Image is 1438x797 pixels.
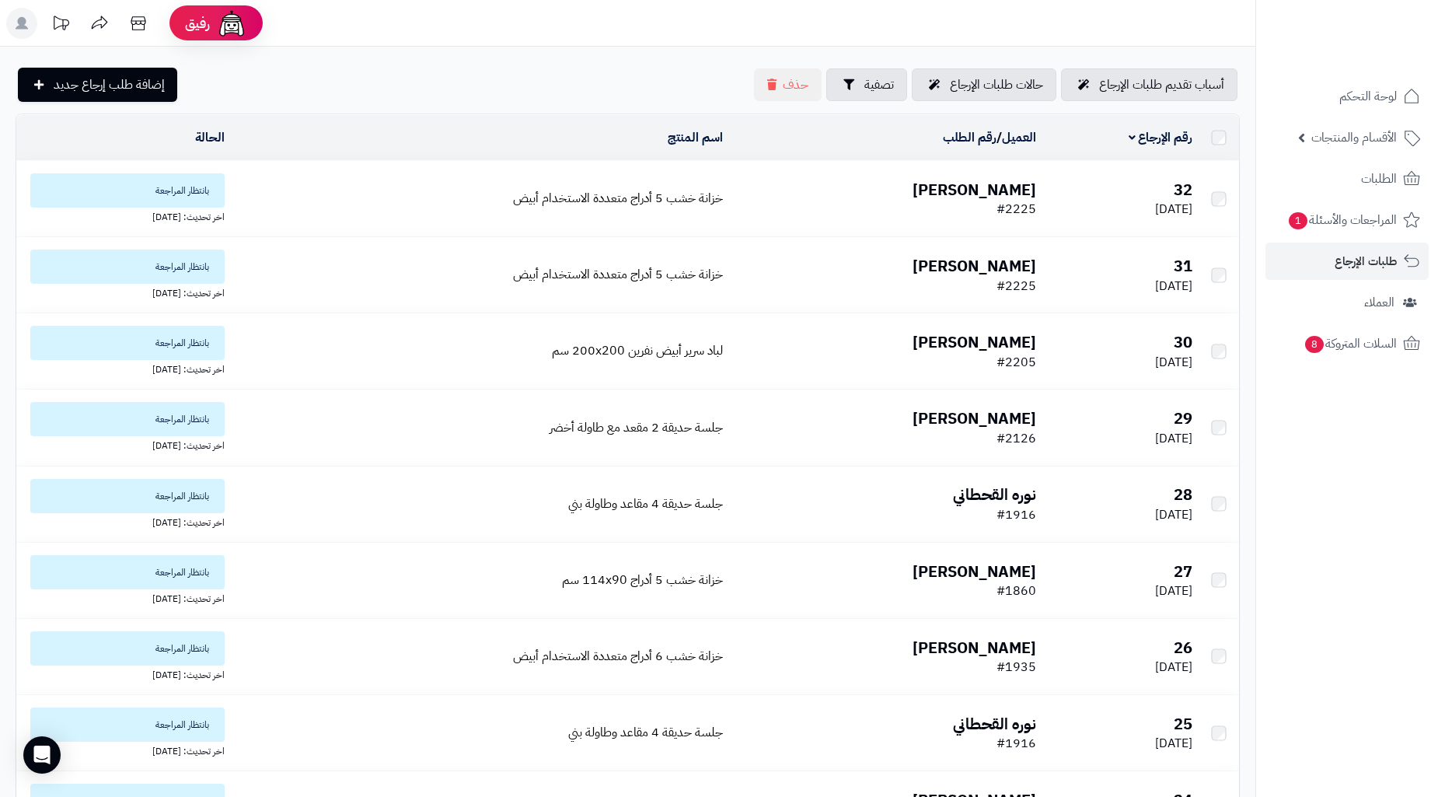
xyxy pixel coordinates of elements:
[54,75,165,94] span: إضافة طلب إرجاع جديد
[783,75,808,94] span: حذف
[943,128,996,147] a: رقم الطلب
[953,712,1036,736] b: نوره القحطاني
[562,571,723,589] a: خزانة خشب 5 أدراج 114x90 سم‏
[23,284,225,300] div: اخر تحديث: [DATE]
[513,265,723,284] a: خزانة خشب 5 أدراج متعددة الاستخدام أبيض
[1061,68,1237,101] a: أسباب تقديم طلبات الإرجاع
[1339,86,1397,107] span: لوحة التحكم
[23,666,225,682] div: اخر تحديث: [DATE]
[1174,254,1192,278] b: 31
[1304,333,1397,355] span: السلات المتروكة
[996,277,1036,295] span: #2225
[23,589,225,606] div: اخر تحديث: [DATE]
[30,479,225,513] span: بانتظار المراجعة
[1287,209,1397,231] span: المراجعات والأسئلة
[195,128,225,147] a: الحالة
[1265,78,1429,115] a: لوحة التحكم
[216,8,247,39] img: ai-face.png
[912,68,1056,101] a: حالات طلبات الإرجاع
[1304,335,1325,354] span: 8
[668,128,723,147] a: اسم المنتج
[30,173,225,208] span: بانتظار المراجعة
[913,560,1036,583] b: [PERSON_NAME]
[996,734,1036,753] span: #1916
[864,75,894,94] span: تصفية
[996,658,1036,676] span: #1935
[1364,292,1394,313] span: العملاء
[30,631,225,666] span: بانتظار المراجعة
[1174,712,1192,736] b: 25
[913,636,1036,659] b: [PERSON_NAME]
[913,254,1036,278] b: [PERSON_NAME]
[1155,200,1192,218] span: [DATE]
[23,360,225,376] div: اخر تحديث: [DATE]
[23,208,225,224] div: اخر تحديث: [DATE]
[41,8,80,43] a: تحديثات المنصة
[23,736,61,774] div: Open Intercom Messenger
[996,582,1036,600] span: #1860
[1099,75,1224,94] span: أسباب تقديم طلبات الإرجاع
[754,68,822,101] button: حذف
[30,402,225,436] span: بانتظار المراجعة
[1174,483,1192,506] b: 28
[1155,582,1192,600] span: [DATE]
[23,742,225,758] div: اخر تحديث: [DATE]
[185,14,210,33] span: رفيق
[1002,128,1036,147] a: العميل
[30,250,225,284] span: بانتظار المراجعة
[1174,407,1192,430] b: 29
[996,200,1036,218] span: #2225
[23,436,225,453] div: اخر تحديث: [DATE]
[1155,429,1192,448] span: [DATE]
[568,723,723,742] a: جلسة حديقة 4 مقاعد وطاولة بني
[1361,168,1397,190] span: الطلبات
[1265,284,1429,321] a: العملاء
[1174,178,1192,201] b: 32
[913,407,1036,430] b: [PERSON_NAME]
[1155,277,1192,295] span: [DATE]
[513,647,723,666] a: خزانة خشب 6 أدراج متعددة الاستخدام أبيض
[23,513,225,530] div: اخر تحديث: [DATE]
[1129,128,1193,147] a: رقم الإرجاع
[1265,325,1429,362] a: السلات المتروكة8
[1155,734,1192,753] span: [DATE]
[552,341,723,360] a: لباد سرير أبيض نفرين 200x200 سم
[913,330,1036,354] b: [PERSON_NAME]
[729,115,1042,160] td: /
[30,326,225,360] span: بانتظار المراجعة
[996,505,1036,524] span: #1916
[1311,127,1397,149] span: الأقسام والمنتجات
[1155,353,1192,372] span: [DATE]
[513,189,723,208] a: خزانة خشب 5 أدراج متعددة الاستخدام أبيض
[826,68,907,101] button: تصفية
[30,555,225,589] span: بانتظار المراجعة
[1174,636,1192,659] b: 26
[996,429,1036,448] span: #2126
[1265,160,1429,198] a: الطلبات
[1332,26,1423,59] img: logo-2.png
[996,353,1036,372] span: #2205
[1174,560,1192,583] b: 27
[550,418,723,437] a: جلسة حديقة 2 مقعد مع طاولة أخضر
[1265,243,1429,280] a: طلبات الإرجاع
[1155,658,1192,676] span: [DATE]
[30,708,225,742] span: بانتظار المراجعة
[1155,505,1192,524] span: [DATE]
[1335,250,1397,272] span: طلبات الإرجاع
[1288,211,1308,230] span: 1
[913,178,1036,201] b: [PERSON_NAME]
[953,483,1036,506] b: نوره القحطاني
[950,75,1043,94] span: حالات طلبات الإرجاع
[18,68,177,102] a: إضافة طلب إرجاع جديد
[1265,201,1429,239] a: المراجعات والأسئلة1
[568,495,723,513] a: جلسة حديقة 4 مقاعد وطاولة بني
[1174,330,1192,354] b: 30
